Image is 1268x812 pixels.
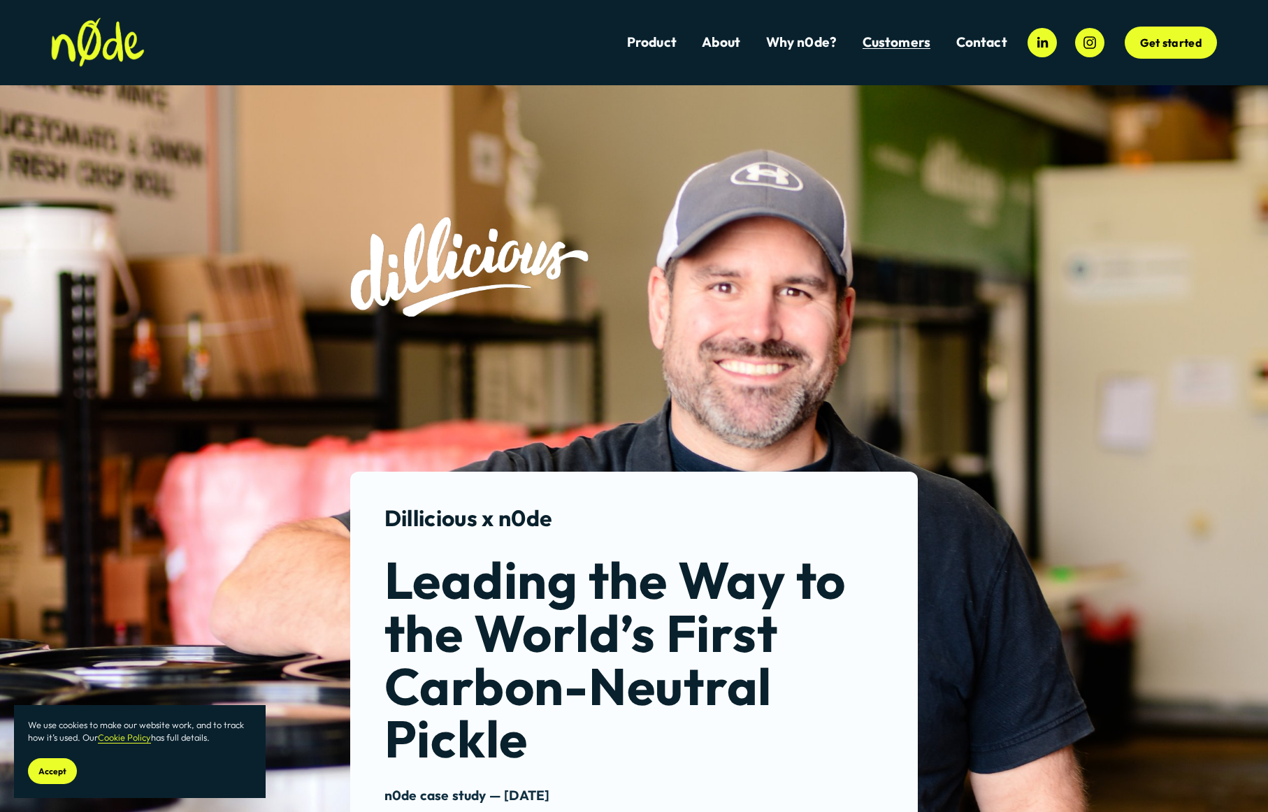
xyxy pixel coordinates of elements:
a: Why n0de? [766,33,837,52]
span: Customers [863,34,931,50]
p: We use cookies to make our website work, and to track how it’s used. Our has full details. [28,719,252,744]
img: n0de [51,17,145,67]
h3: Dillicious x n0de [384,505,884,531]
a: Instagram [1075,28,1104,57]
span: n0de case study — [DATE] [384,787,550,804]
h1: Leading the Way to the World’s First Carbon-Neutral Pickle [384,553,884,764]
a: LinkedIn [1028,28,1057,57]
a: Product [627,33,677,52]
a: Contact [956,33,1007,52]
button: Accept [28,758,77,784]
a: folder dropdown [863,33,931,52]
a: About [702,33,740,52]
a: Cookie Policy [98,732,151,743]
span: Accept [38,766,66,776]
section: Cookie banner [14,705,266,798]
a: Get started [1125,27,1217,59]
